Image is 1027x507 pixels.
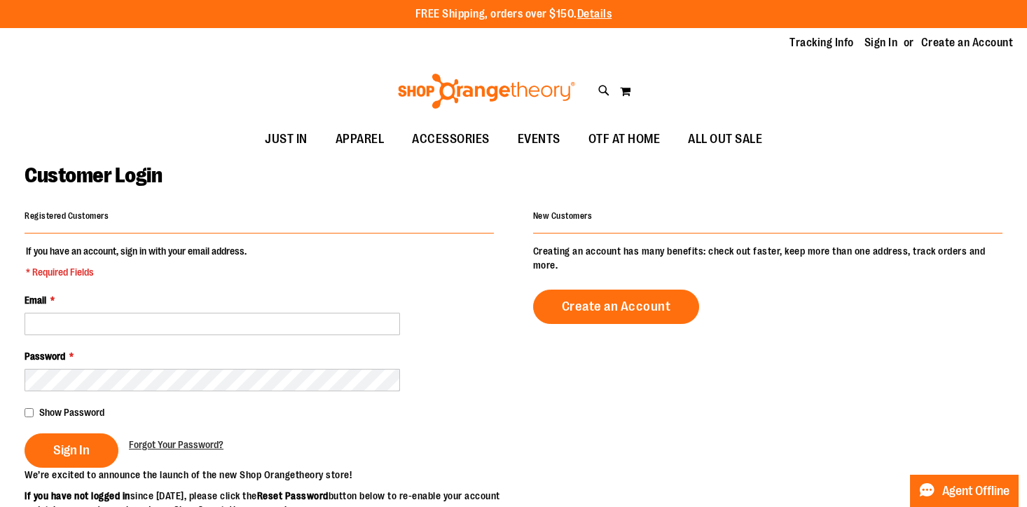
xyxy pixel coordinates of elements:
span: Password [25,351,65,362]
span: JUST IN [265,123,308,155]
span: Email [25,295,46,306]
span: APPAREL [336,123,385,155]
p: We’re excited to announce the launch of the new Shop Orangetheory store! [25,468,513,482]
a: Forgot Your Password? [129,438,223,452]
strong: New Customers [533,211,593,221]
a: Sign In [864,35,898,50]
span: * Required Fields [26,265,247,279]
span: Customer Login [25,163,162,187]
a: Details [577,8,612,20]
span: Sign In [53,442,90,458]
p: Creating an account has many benefits: check out faster, keep more than one address, track orders... [533,244,1002,272]
span: Create an Account [562,299,671,314]
a: Tracking Info [790,35,854,50]
span: EVENTS [518,123,560,155]
span: OTF AT HOME [588,123,661,155]
strong: If you have not logged in [25,490,130,501]
a: Create an Account [921,35,1014,50]
img: Shop Orangetheory [396,74,577,109]
button: Agent Offline [910,475,1019,507]
span: Forgot Your Password? [129,439,223,450]
p: FREE Shipping, orders over $150. [415,6,612,22]
legend: If you have an account, sign in with your email address. [25,244,248,279]
span: Show Password [39,407,104,418]
span: Agent Offline [942,485,1009,498]
a: Create an Account [533,290,700,324]
strong: Reset Password [257,490,329,501]
span: ACCESSORIES [412,123,490,155]
span: ALL OUT SALE [688,123,762,155]
button: Sign In [25,433,118,468]
strong: Registered Customers [25,211,109,221]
